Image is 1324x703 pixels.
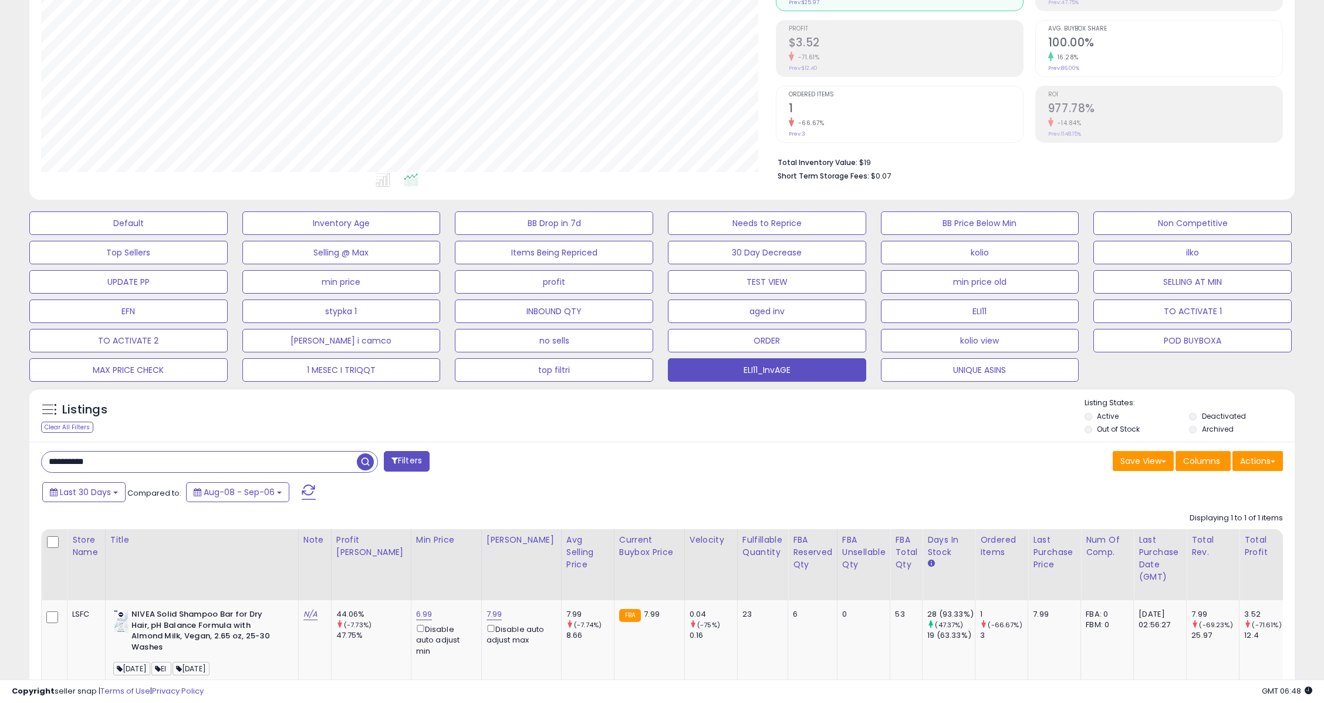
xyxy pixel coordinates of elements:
div: 28 (93.33%) [927,609,975,620]
div: 19 (63.33%) [927,630,975,641]
span: [DATE] [113,662,150,675]
a: Privacy Policy [152,685,204,697]
div: 7.99 [566,609,614,620]
small: (-66.67%) [988,620,1022,630]
span: Ordered Items [789,92,1023,98]
div: 25.97 [1191,630,1239,641]
div: Title [110,534,293,546]
div: Days In Stock [927,534,970,559]
div: [PERSON_NAME] [487,534,556,546]
div: Note [303,534,326,546]
button: Columns [1176,451,1231,471]
button: BB Price Below Min [881,211,1079,235]
small: (-7.73%) [344,620,371,630]
div: Velocity [690,534,732,546]
button: aged inv [668,300,866,323]
label: Out of Stock [1097,424,1140,434]
button: Inventory Age [242,211,441,235]
button: min price old [881,270,1079,294]
a: N/A [303,608,318,620]
span: ROI [1048,92,1282,98]
small: (-7.74%) [574,620,602,630]
button: Top Sellers [29,241,228,264]
div: 8.66 [566,630,614,641]
button: Selling @ Max [242,241,441,264]
div: Current Buybox Price [619,534,680,559]
div: Last Purchase Date (GMT) [1139,534,1181,583]
h2: 1 [789,102,1023,117]
small: Prev: 86.00% [1048,65,1079,72]
button: UPDATE PP [29,270,228,294]
span: [DATE] [173,662,210,675]
div: Fulfillable Quantity [742,534,783,559]
button: kolio view [881,329,1079,352]
div: Last Purchase Price [1033,534,1076,571]
div: 6 [793,609,828,620]
label: Archived [1202,424,1234,434]
div: 23 [742,609,779,620]
a: 6.99 [416,608,433,620]
button: kolio [881,241,1079,264]
small: (-75%) [697,620,720,630]
h2: 100.00% [1048,36,1282,52]
button: ilko [1093,241,1292,264]
small: (-69.23%) [1199,620,1232,630]
small: 16.28% [1053,53,1079,62]
div: FBA: 0 [1086,609,1124,620]
button: Save View [1113,451,1174,471]
button: 30 Day Decrease [668,241,866,264]
div: Store Name [72,534,100,559]
div: 53 [895,609,913,620]
div: LSFC [72,609,96,620]
button: profit [455,270,653,294]
button: [PERSON_NAME] i camco [242,329,441,352]
a: Terms of Use [100,685,150,697]
button: ORDER [668,329,866,352]
div: Total Rev. [1191,534,1234,559]
button: ELI11_InvAGE [668,358,866,382]
button: BB Drop in 7d [455,211,653,235]
img: 41jOplKAleL._SL40_.jpg [113,609,129,633]
span: 7.99 [644,608,660,620]
button: no sells [455,329,653,352]
button: top filtri [455,358,653,382]
div: FBA Reserved Qty [793,534,832,571]
div: 7.99 [1033,609,1072,620]
div: Ordered Items [980,534,1023,559]
button: stypka 1 [242,300,441,323]
span: 2025-10-8 06:48 GMT [1262,685,1312,697]
button: Items Being Repriced [455,241,653,264]
div: Num of Comp. [1086,534,1129,559]
small: Prev: 3 [789,130,805,137]
span: Columns [1183,455,1220,467]
div: 7.99 [1191,609,1239,620]
span: Avg. Buybox Share [1048,26,1282,32]
button: INBOUND QTY [455,300,653,323]
button: TO ACTIVATE 2 [29,329,228,352]
h2: $3.52 [789,36,1023,52]
div: FBA Total Qty [895,534,917,571]
div: FBA Unsellable Qty [842,534,886,571]
span: Last 30 Days [60,486,111,498]
small: -71.61% [794,53,820,62]
label: Active [1097,411,1119,421]
div: Disable auto adjust max [487,623,552,645]
button: POD BUYBOXA [1093,329,1292,352]
div: 44.06% [336,609,411,620]
div: Displaying 1 to 1 of 1 items [1190,513,1283,524]
b: Short Term Storage Fees: [778,171,869,181]
div: Avg Selling Price [566,534,609,571]
button: UNIQUE ASINS [881,358,1079,382]
small: (47.37%) [935,620,963,630]
button: MAX PRICE CHECK [29,358,228,382]
div: 3 [980,630,1028,641]
small: Prev: 1148.15% [1048,130,1081,137]
button: min price [242,270,441,294]
span: Aug-08 - Sep-06 [204,486,275,498]
span: EI [151,662,171,675]
div: seller snap | | [12,686,204,697]
div: FBM: 0 [1086,620,1124,630]
div: Disable auto adjust min [416,623,472,657]
small: FBA [619,609,641,622]
div: Clear All Filters [41,422,93,433]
